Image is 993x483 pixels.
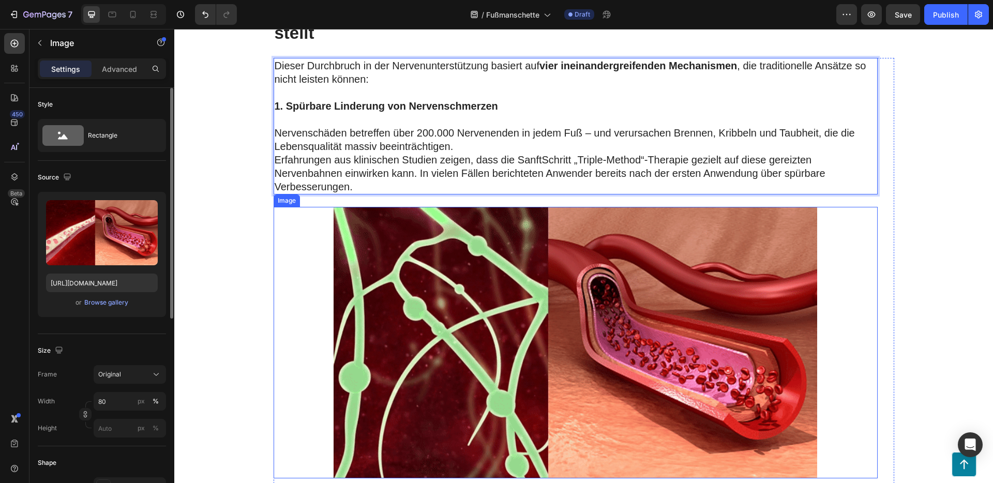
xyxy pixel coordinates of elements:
span: Fußmanschette [486,9,539,20]
span: Draft [575,10,590,19]
div: px [138,424,145,433]
div: Rectangle [88,124,151,147]
div: Style [38,100,53,109]
button: Browse gallery [84,297,129,308]
strong: 1. Spürbare Linderung von Nervenschmerzen [100,71,324,83]
p: Settings [51,64,80,74]
p: Advanced [102,64,137,74]
div: Image [101,167,124,176]
span: Original [98,370,121,379]
div: Publish [933,9,959,20]
div: Undo/Redo [195,4,237,25]
button: Publish [924,4,968,25]
button: % [135,395,147,407]
label: Width [38,397,55,406]
strong: vier ineinandergreifenden Mechanismen [365,31,563,42]
p: Nervenschäden betreffen über 200.000 Nervenenden in jedem Fuß – und verursachen Brennen, Kribbeln... [100,97,702,124]
div: Browse gallery [84,298,128,307]
button: Original [94,365,166,384]
div: Shape [38,458,56,467]
label: Height [38,424,57,433]
img: gempages_572944538864190689-afdbd90a-3002-48a6-89d3-02f718c9147b.gif [159,178,642,450]
button: px [149,395,162,407]
div: px [138,397,145,406]
div: Open Intercom Messenger [958,432,983,457]
p: 7 [68,8,72,21]
img: preview-image [46,200,158,265]
div: % [153,397,159,406]
span: or [76,296,82,309]
button: px [149,422,162,434]
div: % [153,424,159,433]
button: Save [886,4,920,25]
span: / [482,9,484,20]
div: Source [38,171,73,185]
label: Frame [38,370,57,379]
input: px% [94,419,166,437]
button: % [135,422,147,434]
input: px% [94,392,166,411]
p: Image [50,37,138,49]
iframe: Design area [174,29,993,483]
button: 7 [4,4,77,25]
input: https://example.com/image.jpg [46,274,158,292]
div: 450 [10,110,25,118]
p: Erfahrungen aus klinischen Studien zeigen, dass die SanftSchritt „Triple-Method“-Therapie gezielt... [100,124,702,164]
div: Beta [8,189,25,198]
span: Save [895,10,912,19]
div: Size [38,344,65,358]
